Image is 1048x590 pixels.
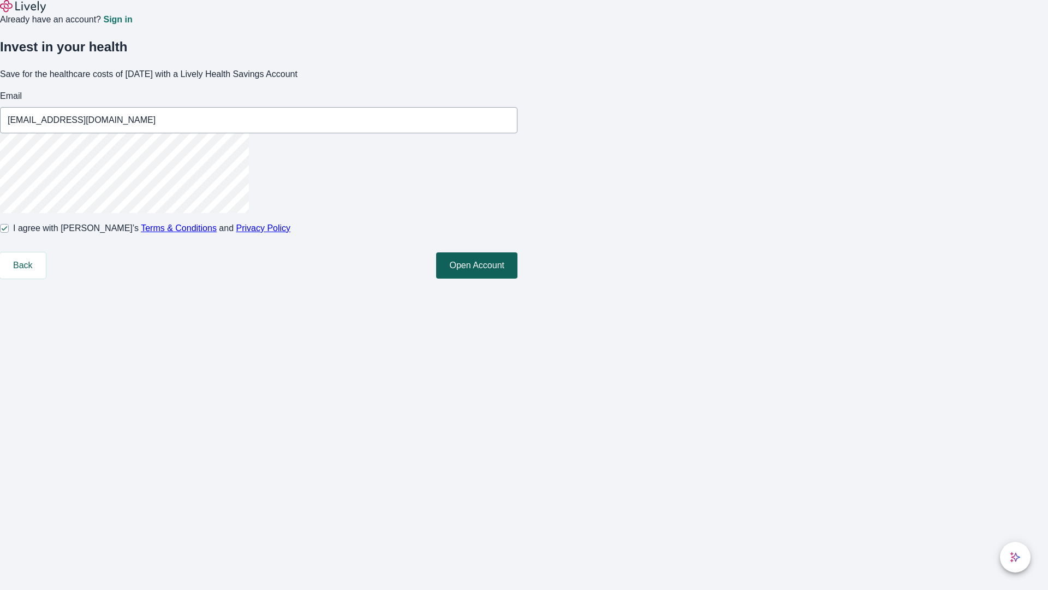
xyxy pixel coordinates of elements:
a: Sign in [103,15,132,24]
button: Open Account [436,252,517,279]
a: Privacy Policy [236,223,291,233]
svg: Lively AI Assistant [1010,552,1021,563]
button: chat [1000,542,1031,573]
a: Terms & Conditions [141,223,217,233]
span: I agree with [PERSON_NAME]’s and [13,222,290,235]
